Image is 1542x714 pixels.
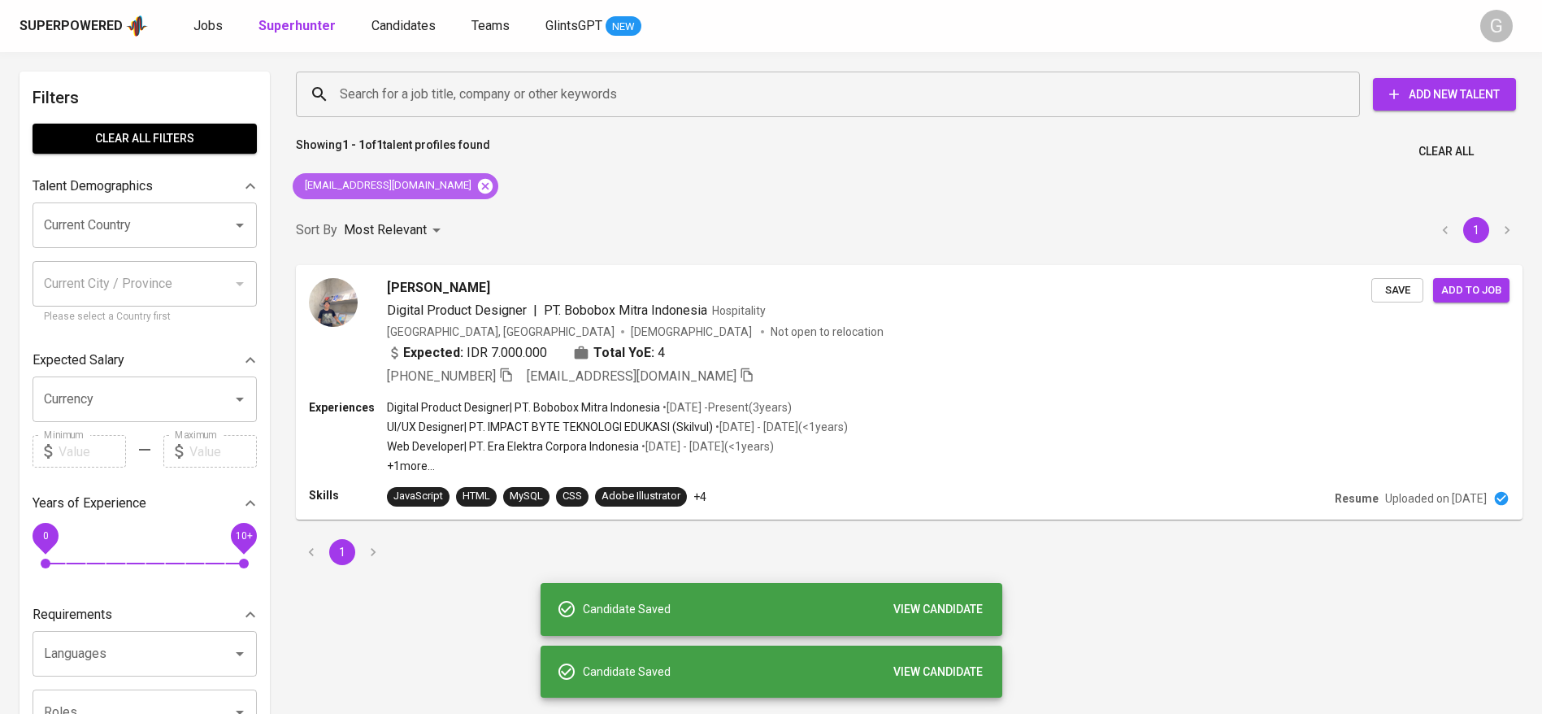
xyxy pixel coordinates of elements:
nav: pagination navigation [296,539,389,565]
button: Add New Talent [1373,78,1516,111]
button: Save [1371,278,1423,303]
p: Most Relevant [344,220,427,240]
div: Candidate Saved [583,594,989,625]
p: Not open to relocation [771,324,884,340]
span: Add New Talent [1386,85,1503,105]
a: Superpoweredapp logo [20,14,148,38]
p: Sort By [296,220,337,240]
b: 1 - 1 [342,138,365,151]
span: Hospitality [712,304,766,317]
b: Superhunter [258,18,336,33]
div: IDR 7.000.000 [387,343,547,363]
div: MySQL [510,489,543,504]
div: Requirements [33,599,257,631]
b: Total YoE: [593,343,654,363]
div: G [1480,10,1513,42]
span: GlintsGPT [545,18,602,33]
span: | [533,301,537,320]
p: UI/UX Designer | PT. IMPACT BYTE TEKNOLOGI EDUKASI (Skilvul) [387,419,713,435]
p: Talent Demographics [33,176,153,196]
div: Expected Salary [33,344,257,377]
div: Talent Demographics [33,170,257,202]
p: Web Developer | PT. Era Elektra Corpora Indonesia [387,438,639,455]
span: Teams [471,18,510,33]
button: Clear All filters [33,124,257,154]
a: Superhunter [258,16,339,37]
button: Add to job [1433,278,1509,303]
input: Value [59,435,126,468]
span: Digital Product Designer [387,303,527,318]
p: +1 more ... [387,458,848,474]
div: [EMAIL_ADDRESS][DOMAIN_NAME] [293,173,498,199]
span: Clear All filters [46,128,244,149]
span: [DEMOGRAPHIC_DATA] [631,324,754,340]
p: Years of Experience [33,494,146,513]
p: • [DATE] - [DATE] ( <1 years ) [713,419,848,435]
b: 1 [376,138,383,151]
p: Please select a Country first [44,309,245,325]
div: Most Relevant [344,216,446,246]
p: Expected Salary [33,350,124,370]
span: NEW [606,19,641,35]
p: Uploaded on [DATE] [1385,490,1487,507]
span: PT. Bobobox Mitra Indonesia [544,303,707,318]
div: Adobe Illustrator [602,489,680,504]
span: 0 [42,530,48,542]
img: app logo [126,14,148,38]
a: Jobs [193,16,226,37]
button: VIEW CANDIDATE [887,594,989,625]
button: Open [228,388,251,411]
div: Years of Experience [33,487,257,520]
span: Save [1379,281,1415,300]
p: +4 [693,489,706,505]
a: GlintsGPT NEW [545,16,641,37]
span: VIEW CANDIDATE [893,599,983,620]
span: [EMAIL_ADDRESS][DOMAIN_NAME] [293,178,481,194]
button: page 1 [1463,217,1489,243]
span: 4 [658,343,665,363]
a: Teams [471,16,513,37]
span: [PERSON_NAME] [387,278,490,298]
nav: pagination navigation [1430,217,1522,243]
div: HTML [463,489,490,504]
h6: Filters [33,85,257,111]
p: • [DATE] - [DATE] ( <1 years ) [639,438,774,455]
div: Candidate Saved [583,657,989,687]
span: Candidates [371,18,436,33]
a: [PERSON_NAME]Digital Product Designer|PT. Bobobox Mitra IndonesiaHospitality[GEOGRAPHIC_DATA], [G... [296,265,1522,520]
div: JavaScript [393,489,443,504]
div: [GEOGRAPHIC_DATA], [GEOGRAPHIC_DATA] [387,324,615,340]
a: Candidates [371,16,439,37]
span: Jobs [193,18,223,33]
input: Value [189,435,257,468]
p: Showing of talent profiles found [296,137,490,167]
button: Open [228,642,251,665]
div: Superpowered [20,17,123,36]
button: Open [228,214,251,237]
span: [EMAIL_ADDRESS][DOMAIN_NAME] [527,368,736,384]
span: 10+ [235,530,252,542]
span: Add to job [1441,281,1501,300]
span: Clear All [1418,141,1474,162]
span: [PHONE_NUMBER] [387,368,496,384]
p: Requirements [33,605,112,625]
b: Expected: [403,343,463,363]
img: e1aaf9bf5f614b16f5eaf01afbca5078.jpg [309,278,358,327]
div: CSS [563,489,582,504]
p: • [DATE] - Present ( 3 years ) [660,399,792,416]
p: Resume [1335,490,1379,507]
button: page 1 [329,539,355,565]
span: VIEW CANDIDATE [893,662,983,682]
button: VIEW CANDIDATE [887,657,989,687]
button: Clear All [1412,137,1480,167]
p: Skills [309,487,387,503]
p: Digital Product Designer | PT. Bobobox Mitra Indonesia [387,399,660,416]
p: Experiences [309,399,387,416]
